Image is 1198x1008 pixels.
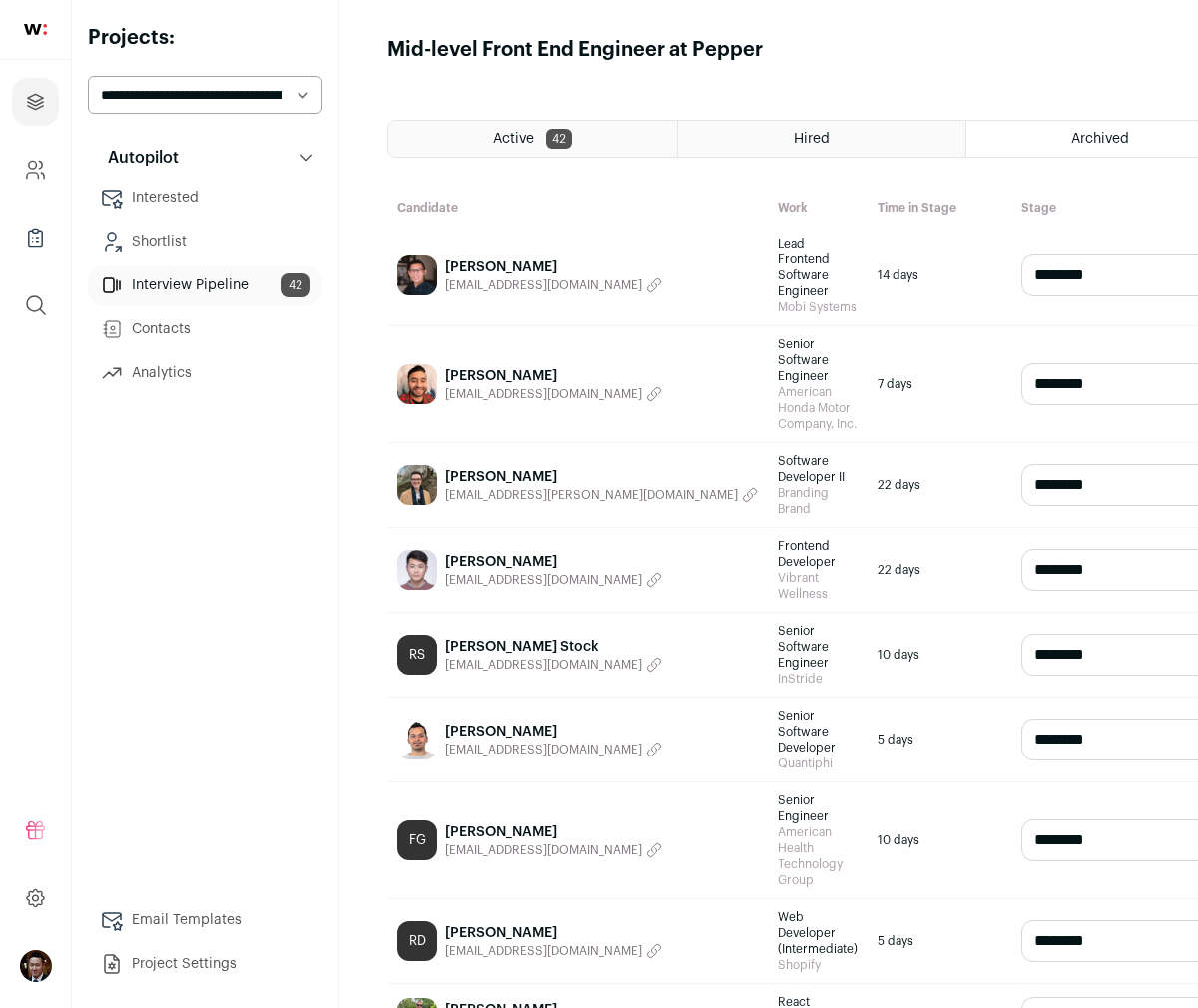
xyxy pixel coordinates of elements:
[397,465,437,505] img: f16fc5565e8e74ed5ac59b7a9b32815596e483e4f43dfa259a22b340d2c8dbcf.jpg
[778,909,858,957] span: Web Developer (Intermediate)
[12,146,59,194] a: Company and ATS Settings
[445,943,642,959] span: [EMAIL_ADDRESS][DOMAIN_NAME]
[445,277,662,293] button: [EMAIL_ADDRESS][DOMAIN_NAME]
[445,552,662,572] a: [PERSON_NAME]
[12,78,59,126] a: Projects
[868,782,1011,898] div: 10 days
[20,950,52,982] img: 232269-medium_jpg
[445,742,642,757] span: [EMAIL_ADDRESS][DOMAIN_NAME]
[445,842,642,858] span: [EMAIL_ADDRESS][DOMAIN_NAME]
[1071,132,1129,146] span: Archived
[20,950,52,982] button: Open dropdown
[12,214,59,261] a: Company Lists
[397,255,437,295] img: 32b184f4f8fd7c8aa173a72b52559bfd643736b35d2675f702f25e07199d42ce.jpg
[388,121,677,157] a: Active 42
[445,277,642,293] span: [EMAIL_ADDRESS][DOMAIN_NAME]
[445,742,662,757] button: [EMAIL_ADDRESS][DOMAIN_NAME]
[778,336,858,384] span: Senior Software Engineer
[778,485,858,517] span: Branding Brand
[768,190,868,226] div: Work
[493,132,534,146] span: Active
[868,613,1011,697] div: 10 days
[88,178,322,218] a: Interested
[445,487,738,503] span: [EMAIL_ADDRESS][PERSON_NAME][DOMAIN_NAME]
[868,226,1011,325] div: 14 days
[868,899,1011,983] div: 5 days
[794,132,830,146] span: Hired
[445,572,662,588] button: [EMAIL_ADDRESS][DOMAIN_NAME]
[778,384,858,432] span: American Honda Motor Company, Inc.
[397,364,437,404] img: 07f579e07ad6b97e2da3b8da7915388500fdf4d63fe1baedd0dd1d1aca926dad.jpg
[88,24,322,52] h2: Projects:
[868,698,1011,781] div: 5 days
[88,900,322,940] a: Email Templates
[778,538,858,570] span: Frontend Developer
[445,637,662,657] a: [PERSON_NAME] Stock
[24,24,47,35] img: wellfound-shorthand-0d5821cbd27db2630d0214b213865d53afaa358527fdda9d0ea32b1df1b89c2c.svg
[868,528,1011,612] div: 22 days
[868,326,1011,442] div: 7 days
[778,957,858,973] span: Shopify
[445,722,662,742] a: [PERSON_NAME]
[445,822,662,842] a: [PERSON_NAME]
[778,570,858,602] span: Vibrant Wellness
[546,129,572,149] span: 42
[445,386,662,402] button: [EMAIL_ADDRESS][DOMAIN_NAME]
[778,756,858,771] span: Quantiphi
[397,820,437,860] a: FG
[445,487,758,503] button: [EMAIL_ADDRESS][PERSON_NAME][DOMAIN_NAME]
[778,824,858,888] span: American Health Technology Group
[397,720,437,759] img: c5f497c087a66a7325a8cb8dfa843603184dd046d463ae3a1fbb924f1d31ead3.jpg
[281,273,310,297] span: 42
[397,635,437,675] a: RS
[445,943,662,959] button: [EMAIL_ADDRESS][DOMAIN_NAME]
[778,453,858,485] span: Software Developer II
[868,190,1011,226] div: Time in Stage
[778,236,858,299] span: Lead Frontend Software Engineer
[778,671,858,687] span: InStride
[88,138,322,178] button: Autopilot
[397,921,437,961] a: RD
[88,353,322,393] a: Analytics
[445,657,662,673] button: [EMAIL_ADDRESS][DOMAIN_NAME]
[88,309,322,349] a: Contacts
[445,923,662,943] a: [PERSON_NAME]
[445,467,758,487] a: [PERSON_NAME]
[445,657,642,673] span: [EMAIL_ADDRESS][DOMAIN_NAME]
[778,299,858,315] span: Mobi Systems
[445,257,662,277] a: [PERSON_NAME]
[96,146,179,170] p: Autopilot
[88,944,322,984] a: Project Settings
[445,386,642,402] span: [EMAIL_ADDRESS][DOMAIN_NAME]
[678,121,965,157] a: Hired
[445,842,662,858] button: [EMAIL_ADDRESS][DOMAIN_NAME]
[778,623,858,671] span: Senior Software Engineer
[88,265,322,305] a: Interview Pipeline42
[397,550,437,590] img: f82b18d2c4fd24a61e0a1e65e36dede5bb3b96613881c058e60f083e57ae21e4
[778,708,858,756] span: Senior Software Developer
[445,366,662,386] a: [PERSON_NAME]
[88,222,322,261] a: Shortlist
[387,190,768,226] div: Candidate
[778,792,858,824] span: Senior Engineer
[445,572,642,588] span: [EMAIL_ADDRESS][DOMAIN_NAME]
[868,443,1011,527] div: 22 days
